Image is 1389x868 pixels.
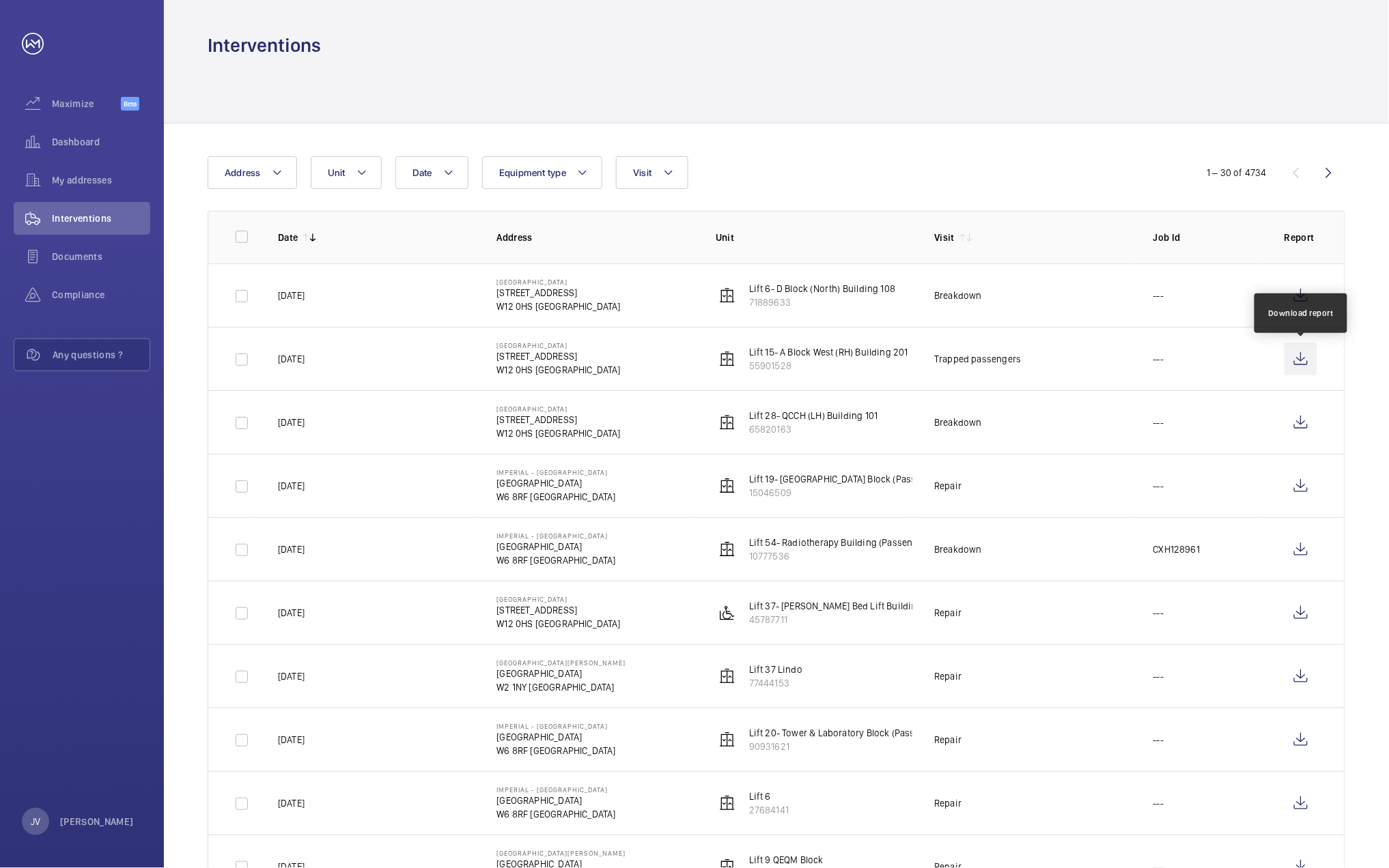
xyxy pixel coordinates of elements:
[749,282,896,295] p: Lift 6- D Block (North) Building 108
[934,479,962,493] div: Repair
[719,351,735,367] img: elevator.svg
[934,231,955,244] p: Visit
[1153,352,1164,366] p: ---
[278,352,305,366] p: [DATE]
[934,416,982,429] div: Breakdown
[1153,606,1164,620] p: ---
[499,167,567,178] span: Equipment type
[496,744,615,757] p: W6 8RF [GEOGRAPHIC_DATA]
[1153,669,1164,683] p: ---
[1153,733,1164,747] p: ---
[60,815,134,828] p: [PERSON_NAME]
[496,405,621,413] p: [GEOGRAPHIC_DATA]
[719,414,735,431] img: elevator.svg
[719,732,735,748] img: elevator.svg
[719,287,735,304] img: elevator.svg
[719,795,735,811] img: elevator.svg
[278,289,305,302] p: [DATE]
[749,663,802,676] p: Lift 37 Lindo
[496,617,621,631] p: W12 0HS [GEOGRAPHIC_DATA]
[1285,231,1317,244] p: Report
[496,680,626,694] p: W2 1NY [GEOGRAPHIC_DATA]
[52,288,150,302] span: Compliance
[749,853,824,867] p: Lift 9 QEQM Block
[496,413,621,426] p: [STREET_ADDRESS]
[1153,416,1164,429] p: ---
[496,659,626,667] p: [GEOGRAPHIC_DATA][PERSON_NAME]
[496,532,615,540] p: Imperial - [GEOGRAPHIC_DATA]
[633,167,651,178] span: Visit
[749,359,908,373] p: 55901528
[208,156,297,189] button: Address
[749,295,896,309] p: 71889633
[496,807,615,821] p: W6 8RF [GEOGRAPHIC_DATA]
[496,300,621,313] p: W12 0HS [GEOGRAPHIC_DATA]
[749,803,789,817] p: 27684141
[496,730,615,744] p: [GEOGRAPHIC_DATA]
[749,472,944,486] p: Lift 19- [GEOGRAPHIC_DATA] Block (Passenger)
[395,156,468,189] button: Date
[496,231,693,244] p: Address
[1153,231,1263,244] p: Job Id
[52,97,121,111] span: Maximize
[225,167,261,178] span: Address
[496,278,621,286] p: [GEOGRAPHIC_DATA]
[496,667,626,680] p: [GEOGRAPHIC_DATA]
[934,796,962,810] div: Repair
[749,345,908,359] p: Lift 15- A Block West (RH) Building 201
[719,478,735,494] img: elevator.svg
[496,286,621,300] p: [STREET_ADDRESS]
[496,363,621,377] p: W12 0HS [GEOGRAPHIC_DATA]
[934,733,962,747] div: Repair
[208,33,321,58] h1: Interventions
[52,173,150,187] span: My addresses
[1153,479,1164,493] p: ---
[719,541,735,558] img: elevator.svg
[749,790,789,803] p: Lift 6
[1153,289,1164,302] p: ---
[278,733,305,747] p: [DATE]
[496,785,615,794] p: Imperial - [GEOGRAPHIC_DATA]
[934,352,1021,366] div: Trapped passengers
[749,409,878,422] p: Lift 28- QCCH (LH) Building 101
[278,669,305,683] p: [DATE]
[53,348,150,362] span: Any questions ?
[52,135,150,149] span: Dashboard
[496,349,621,363] p: [STREET_ADDRESS]
[749,599,940,613] p: Lift 37- [PERSON_NAME] Bed Lift Building 201
[1268,307,1334,319] div: Download report
[749,422,878,436] p: 65820163
[1207,166,1267,179] div: 1 – 30 of 4734
[278,606,305,620] p: [DATE]
[496,476,615,490] p: [GEOGRAPHIC_DATA]
[1153,542,1201,556] p: CXH128961
[934,669,962,683] div: Repair
[278,479,305,493] p: [DATE]
[121,97,139,111] span: Beta
[496,490,615,504] p: W6 8RF [GEOGRAPHIC_DATA]
[278,416,305,429] p: [DATE]
[311,156,382,189] button: Unit
[278,231,298,244] p: Date
[934,542,982,556] div: Breakdown
[278,796,305,810] p: [DATE]
[31,815,40,828] p: JV
[749,549,930,563] p: 10777536
[496,341,621,349] p: [GEOGRAPHIC_DATA]
[496,553,615,567] p: W6 8RF [GEOGRAPHIC_DATA]
[934,606,962,620] div: Repair
[496,849,626,857] p: [GEOGRAPHIC_DATA][PERSON_NAME]
[749,676,802,690] p: 77444153
[749,613,940,626] p: 45787711
[496,603,621,617] p: [STREET_ADDRESS]
[719,605,735,621] img: platform_lift.svg
[719,668,735,684] img: elevator.svg
[482,156,603,189] button: Equipment type
[1153,796,1164,810] p: ---
[52,212,150,225] span: Interventions
[749,740,942,753] p: 90931621
[328,167,346,178] span: Unit
[616,156,688,189] button: Visit
[412,167,432,178] span: Date
[52,250,150,263] span: Documents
